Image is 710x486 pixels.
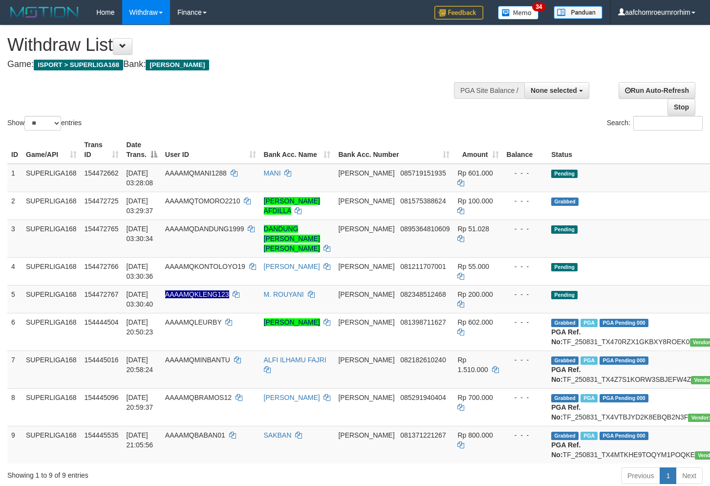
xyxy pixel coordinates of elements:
th: ID [7,136,22,164]
div: - - - [507,262,544,271]
span: Grabbed [551,394,579,402]
span: Copy 081398711627 to clipboard [400,318,446,326]
h1: Withdraw List [7,35,464,55]
span: PGA Pending [600,432,648,440]
span: [PERSON_NAME] [338,197,394,205]
span: Copy 081211707001 to clipboard [400,263,446,270]
span: 154472765 [85,225,119,233]
td: SUPERLIGA168 [22,164,81,192]
label: Show entries [7,116,82,131]
span: Grabbed [551,432,579,440]
span: [DATE] 03:30:34 [127,225,153,243]
div: - - - [507,196,544,206]
th: Date Trans.: activate to sort column descending [123,136,161,164]
span: [DATE] 03:30:36 [127,263,153,280]
span: [DATE] 20:59:37 [127,394,153,411]
td: 6 [7,313,22,351]
span: 154445016 [85,356,119,364]
span: AAAAMQDANDUNG1999 [165,225,244,233]
label: Search: [607,116,703,131]
a: Stop [667,99,695,115]
span: Copy 082182610240 to clipboard [400,356,446,364]
span: Marked by aafounsreynich [581,319,598,327]
span: Rp 700.000 [457,394,493,401]
b: PGA Ref. No: [551,366,581,383]
th: Game/API: activate to sort column ascending [22,136,81,164]
span: AAAAMQMINBANTU [165,356,230,364]
span: Marked by aafheankoy [581,356,598,365]
span: PGA Pending [600,356,648,365]
span: ISPORT > SUPERLIGA168 [34,60,123,70]
span: [DATE] 03:30:40 [127,290,153,308]
span: Rp 1.510.000 [457,356,488,374]
td: 8 [7,388,22,426]
td: 1 [7,164,22,192]
a: ALFI ILHAMU FAJRI [264,356,326,364]
span: 154472766 [85,263,119,270]
b: PGA Ref. No: [551,328,581,346]
td: SUPERLIGA168 [22,257,81,285]
th: Bank Acc. Name: activate to sort column ascending [260,136,335,164]
span: Copy 082348512468 to clipboard [400,290,446,298]
span: PGA Pending [600,319,648,327]
span: [PERSON_NAME] [338,356,394,364]
a: [PERSON_NAME] [264,263,320,270]
span: 154445535 [85,431,119,439]
td: SUPERLIGA168 [22,220,81,257]
span: [DATE] 03:28:08 [127,169,153,187]
input: Search: [633,116,703,131]
a: 1 [660,467,676,484]
span: [PERSON_NAME] [338,225,394,233]
td: SUPERLIGA168 [22,285,81,313]
th: Amount: activate to sort column ascending [453,136,502,164]
span: Rp 602.000 [457,318,493,326]
td: 7 [7,351,22,388]
td: 3 [7,220,22,257]
span: Copy 085291940404 to clipboard [400,394,446,401]
td: SUPERLIGA168 [22,313,81,351]
span: [PERSON_NAME] [338,394,394,401]
a: [PERSON_NAME] [264,318,320,326]
a: [PERSON_NAME] AFDILLA [264,197,320,215]
a: M. ROUYANI [264,290,304,298]
span: Rp 51.028 [457,225,489,233]
b: PGA Ref. No: [551,441,581,459]
span: AAAAMQTOMORO2210 [165,197,240,205]
span: Copy 081575388624 to clipboard [400,197,446,205]
td: SUPERLIGA168 [22,192,81,220]
span: [PERSON_NAME] [338,431,394,439]
div: PGA Site Balance / [454,82,524,99]
img: Button%20Memo.svg [498,6,539,20]
a: Next [676,467,703,484]
div: Showing 1 to 9 of 9 entries [7,466,288,480]
span: AAAAMQBRAMOS12 [165,394,232,401]
b: PGA Ref. No: [551,403,581,421]
span: Pending [551,170,578,178]
a: DANDUNG [PERSON_NAME] [PERSON_NAME] [264,225,320,252]
span: Nama rekening ada tanda titik/strip, harap diedit [165,290,229,298]
span: Pending [551,263,578,271]
span: Copy 0895364810609 to clipboard [400,225,450,233]
span: [DATE] 21:05:56 [127,431,153,449]
span: Marked by aafheankoy [581,432,598,440]
span: AAAAMQBABAN01 [165,431,225,439]
div: - - - [507,224,544,234]
div: - - - [507,430,544,440]
span: [DATE] 20:58:24 [127,356,153,374]
td: 4 [7,257,22,285]
span: Rp 601.000 [457,169,493,177]
span: 154472725 [85,197,119,205]
select: Showentries [24,116,61,131]
span: Copy 081371221267 to clipboard [400,431,446,439]
span: Grabbed [551,198,579,206]
img: panduan.png [554,6,602,19]
span: None selected [531,87,577,94]
img: Feedback.jpg [434,6,483,20]
span: [PERSON_NAME] [146,60,209,70]
span: 154444504 [85,318,119,326]
td: SUPERLIGA168 [22,351,81,388]
a: Previous [621,467,660,484]
span: AAAAMQMANI1288 [165,169,227,177]
td: 9 [7,426,22,464]
td: SUPERLIGA168 [22,388,81,426]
